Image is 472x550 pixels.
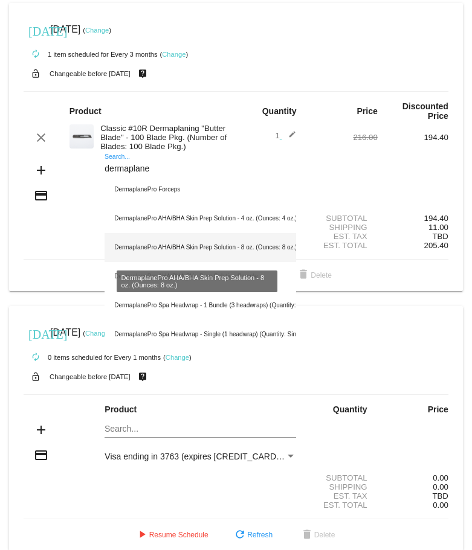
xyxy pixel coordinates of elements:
[275,131,296,140] span: 1
[105,424,296,434] input: Search...
[166,354,189,361] a: Change
[135,369,150,385] mat-icon: live_help
[125,524,218,546] button: Resume Schedule
[378,473,448,482] div: 0.00
[290,524,345,546] button: Delete
[105,452,296,461] mat-select: Payment Method
[300,528,314,543] mat-icon: delete
[223,524,282,546] button: Refresh
[105,452,307,461] span: Visa ending in 3763 (expires [CREDIT_CARD_DATA])
[433,482,448,491] span: 0.00
[163,354,192,361] small: ( )
[28,23,43,37] mat-icon: [DATE]
[307,214,378,223] div: Subtotal
[24,51,158,58] small: 1 item scheduled for Every 3 months
[307,482,378,491] div: Shipping
[135,531,209,539] span: Resume Schedule
[28,47,43,62] mat-icon: autorenew
[296,268,311,283] mat-icon: delete
[135,66,150,82] mat-icon: live_help
[428,405,448,414] strong: Price
[160,51,189,58] small: ( )
[307,500,378,510] div: Est. Total
[105,204,296,233] div: DermaplanePro AHA/BHA Skin Prep Solution - 4 oz. (Ounces: 4 oz.)
[424,241,448,250] span: 205.40
[85,27,109,34] a: Change
[34,130,48,145] mat-icon: clear
[83,330,111,337] small: ( )
[307,241,378,250] div: Est. Total
[50,373,131,380] small: Changeable before [DATE]
[34,423,48,437] mat-icon: add
[24,354,161,361] small: 0 items scheduled for Every 1 months
[162,51,186,58] a: Change
[105,291,296,320] div: DermaplanePro Spa Headwrap - 1 Bundle (3 headwraps) (Quantity: 1 Bundle (3 headwraps))
[233,528,247,543] mat-icon: refresh
[105,320,296,349] div: DermaplanePro Spa Headwrap - Single (1 headwrap) (Quantity: Single (1 headwrap))
[70,124,94,149] img: dermaplanepro-10r-dermaplaning-blade-up-close.png
[233,531,273,539] span: Refresh
[28,369,43,385] mat-icon: lock_open
[433,500,448,510] span: 0.00
[105,175,296,204] div: DermaplanePro Forceps
[34,448,48,462] mat-icon: credit_card
[105,233,296,262] div: DermaplanePro AHA/BHA Skin Prep Solution - 8 oz. (Ounces: 8 oz.)
[357,106,378,116] strong: Price
[307,223,378,232] div: Shipping
[70,106,102,116] strong: Product
[262,106,297,116] strong: Quantity
[333,405,367,414] strong: Quantity
[378,133,448,142] div: 194.40
[307,473,378,482] div: Subtotal
[433,232,448,241] span: TBD
[307,491,378,500] div: Est. Tax
[28,350,43,365] mat-icon: autorenew
[300,531,335,539] span: Delete
[296,271,332,280] span: Delete
[307,232,378,241] div: Est. Tax
[433,491,448,500] span: TBD
[428,223,448,232] span: 11.00
[378,214,448,223] div: 194.40
[135,528,149,543] mat-icon: play_arrow
[105,405,137,414] strong: Product
[83,27,111,34] small: ( )
[105,262,296,291] div: DermaplanePro AHA/BHA Skin Prep Solution Sample
[34,188,48,203] mat-icon: credit_card
[34,163,48,177] mat-icon: add
[282,130,296,145] mat-icon: edit
[105,164,296,174] input: Search...
[307,133,378,142] div: 216.00
[28,326,43,341] mat-icon: [DATE]
[286,264,341,286] button: Delete
[28,66,43,82] mat-icon: lock_open
[402,101,448,121] strong: Discounted Price
[94,124,236,151] div: Classic #10R Dermaplaning "Butter Blade" - 100 Blade Pkg. (Number of Blades: 100 Blade Pkg.)
[85,330,109,337] a: Change
[50,70,131,77] small: Changeable before [DATE]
